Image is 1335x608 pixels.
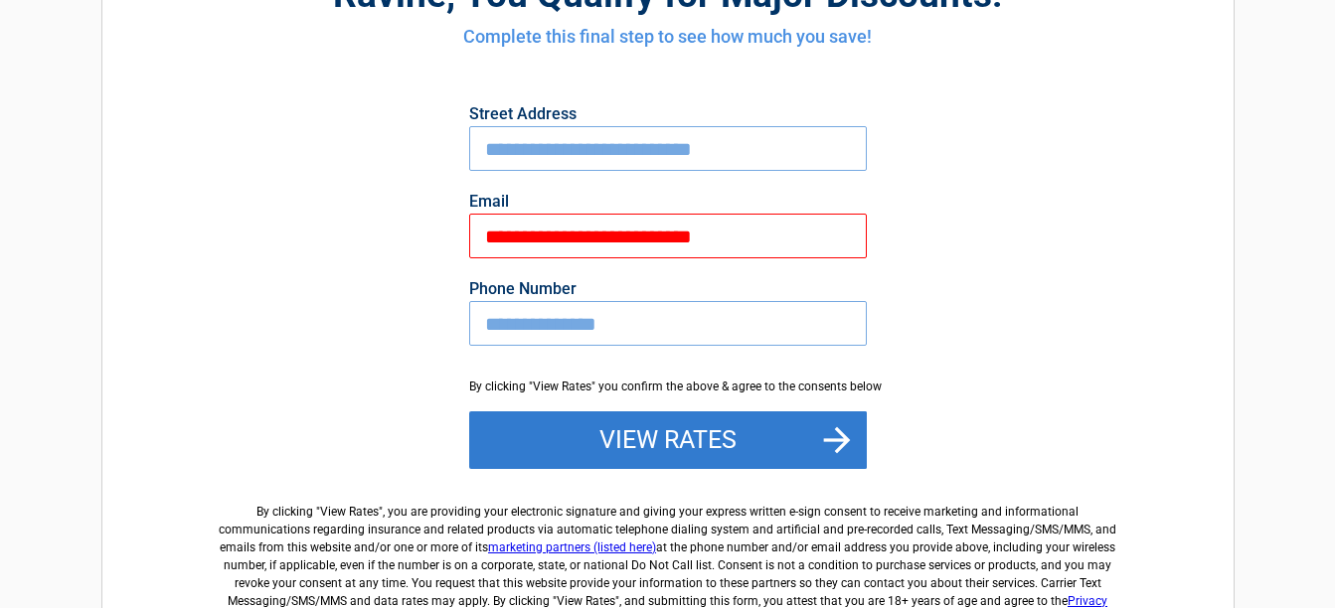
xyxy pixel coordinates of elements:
h4: Complete this final step to see how much you save! [212,24,1124,50]
span: View Rates [320,505,379,519]
button: View Rates [469,411,867,469]
a: marketing partners (listed here) [488,540,656,554]
div: By clicking "View Rates" you confirm the above & agree to the consents below [469,378,867,395]
label: Street Address [469,106,867,122]
label: Email [469,194,867,210]
label: Phone Number [469,281,867,297]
